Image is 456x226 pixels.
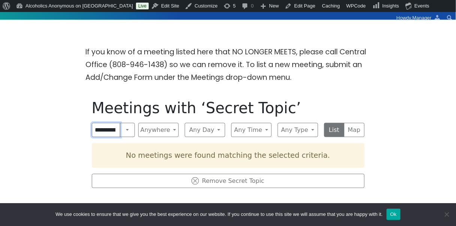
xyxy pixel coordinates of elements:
input: Search [92,123,121,137]
span: We use cookies to ensure that we give you the best experience on our website. If you continue to ... [55,211,383,218]
button: Remove Secret Topic [92,174,365,188]
div: No meetings were found matching the selected criteria. [92,143,365,168]
button: Ok [387,209,401,220]
a: Live [136,3,149,9]
button: Map [344,123,365,137]
button: Any Time [231,123,272,137]
button: Anywhere [138,123,179,137]
button: Any Day [185,123,225,137]
span: No [443,211,450,218]
p: If you know of a meeting listed here that NO LONGER MEETS, please call Central Office (808-946-14... [86,46,371,84]
span: Insights [383,3,399,9]
h1: Meetings with ‘Secret Topic’ [92,99,365,117]
span: Manager [413,15,432,21]
button: Any Type [278,123,318,137]
button: List [324,123,345,137]
button: Search [120,123,135,137]
a: Howdy, [394,12,444,24]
